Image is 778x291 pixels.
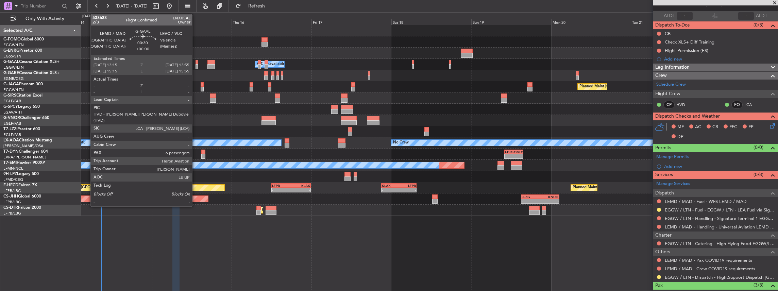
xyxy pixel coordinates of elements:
span: Dispatch To-Dos [655,21,690,29]
span: (0/3) [754,21,763,29]
a: LFMN/NCE [3,166,23,171]
span: G-SIRS [3,93,16,98]
div: Planned Maint Sofia [262,205,297,215]
div: Sat 18 [391,19,471,25]
a: EGLF/FAB [3,99,21,104]
div: - [522,199,540,203]
div: LFPB [272,184,291,188]
a: EGGW/LTN [3,42,24,48]
div: Mon 20 [551,19,631,25]
div: Planned Maint [GEOGRAPHIC_DATA] ([GEOGRAPHIC_DATA]) [579,82,687,92]
a: Manage Services [656,181,690,187]
span: ATOT [664,13,675,19]
a: G-SPCYLegacy 650 [3,105,40,109]
div: Tue 21 [631,19,711,25]
span: CR [712,124,718,131]
a: G-GAALCessna Citation XLS+ [3,60,60,64]
div: - [109,121,120,125]
span: FFC [729,124,737,131]
span: MF [677,124,684,131]
div: FO [731,101,743,108]
a: EGGW / LTN - Dispatch - FlightSupport Dispatch [GEOGRAPHIC_DATA] [665,274,775,280]
a: LEMD / MAD - Pax COVID19 requirements [665,257,752,263]
button: Refresh [232,1,273,12]
div: Sun 19 [471,19,551,25]
div: - [505,154,514,158]
a: LGAV/ATH [3,110,22,115]
a: EVRA/[PERSON_NAME] [3,155,46,160]
span: G-SPCY [3,105,18,109]
input: --:-- [677,12,693,20]
div: Wed 15 [152,19,232,25]
a: LEMD / MAD - Fuel - WFS LEMD / MAD [665,199,747,204]
span: Only With Activity [18,16,72,21]
a: T7-EMIHawker 900XP [3,161,45,165]
a: LFPB/LBG [3,200,21,205]
a: EGGW / LTN - Fuel - EGGW / LTN - LEA Fuel via Signature in EGGW [665,207,775,213]
a: LFPB/LBG [3,188,21,193]
a: CS-JHHGlobal 6000 [3,194,41,199]
span: T7-LZZI [3,127,17,131]
div: 07:56 Z [99,121,110,125]
a: LX-AOACitation Mustang [3,138,52,142]
a: T7-LZZIPraetor 600 [3,127,40,131]
a: [PERSON_NAME]/QSA [3,143,44,149]
span: Others [655,248,670,256]
div: Thu 16 [232,19,311,25]
span: DP [677,134,683,140]
div: Check XLS+ Diff Training [665,39,714,45]
div: KLAX [382,184,399,188]
a: 9H-LPZLegacy 500 [3,172,39,176]
a: G-ENRGPraetor 600 [3,49,42,53]
span: Flight Crew [655,90,680,98]
span: Permits [655,144,671,152]
a: G-JAGAPhenom 300 [3,82,43,86]
span: G-ENRG [3,49,19,53]
span: Charter [655,232,672,239]
span: Crew [655,72,667,80]
div: Add new [664,164,775,169]
div: KLAX [291,184,310,188]
a: EGGW/LTN [3,87,24,92]
a: LFMD/CEQ [3,177,23,182]
a: CS-DTRFalcon 2000 [3,206,41,210]
div: CP [663,101,675,108]
a: G-FOMOGlobal 6000 [3,37,44,41]
div: - [291,188,310,192]
a: EGGW/LTN [3,65,24,70]
a: EGGW / LTN - Handling - Signature Terminal 1 EGGW / LTN [665,216,775,221]
span: (3/3) [754,281,763,289]
a: EGGW / LTN - Catering - High Flying Food EGGW/LTN [665,241,775,246]
a: EGLF/FAB [3,121,21,126]
a: LEMD / MAD - Crew COVID19 requirements [665,266,755,272]
span: T7-DYN [3,150,19,154]
div: UTDD [106,116,117,120]
span: (0/8) [754,171,763,178]
span: G-JAGA [3,82,19,86]
div: OMDW [514,150,523,154]
span: (0/0) [754,144,763,151]
div: - [399,188,416,192]
a: G-VNORChallenger 650 [3,116,49,120]
span: F-HECD [3,183,18,187]
a: HVD [676,102,692,108]
span: Dispatch [655,189,674,197]
a: Schedule Crew [656,81,686,88]
span: Leg Information [655,64,690,71]
span: 9H-LPZ [3,172,17,176]
span: FP [748,124,754,131]
span: [DATE] - [DATE] [116,3,148,9]
a: EGLF/FAB [3,132,21,137]
a: G-SIRSCitation Excel [3,93,43,98]
div: LFPB [399,184,416,188]
span: G-FOMO [3,37,21,41]
a: LEMD / MAD - Handling - Universal Aviation LEMD / MAD [665,224,775,230]
span: Dispatch Checks and Weather [655,113,720,120]
a: EGNR/CEG [3,76,24,81]
div: [DATE] [82,14,94,19]
div: - [540,199,559,203]
span: CS-JHH [3,194,18,199]
span: Pax [655,282,663,290]
span: AC [695,124,701,131]
div: - [272,188,291,192]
